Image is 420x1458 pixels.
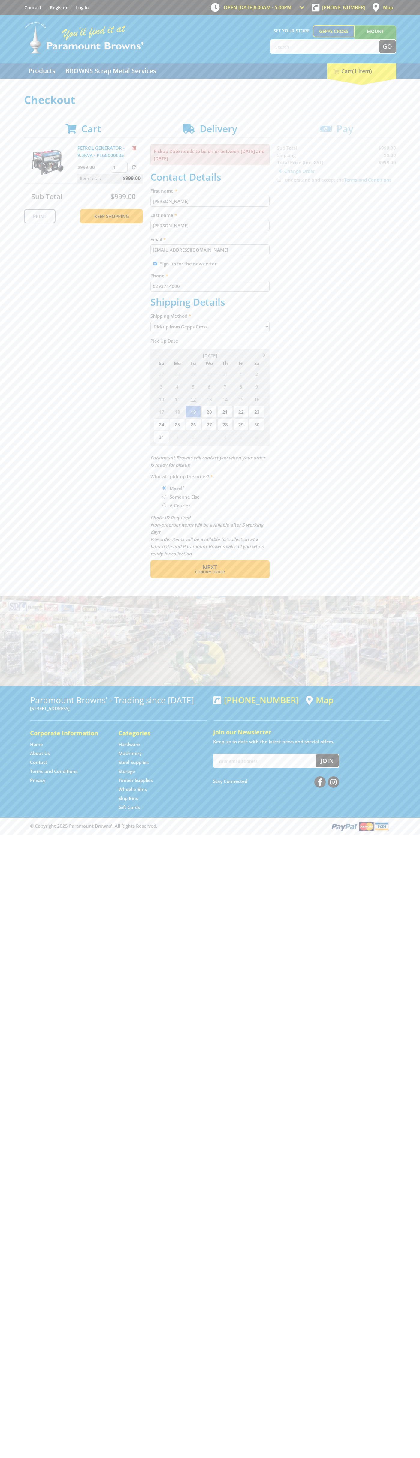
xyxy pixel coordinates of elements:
span: Mo [170,359,185,367]
img: PayPal, Mastercard, Visa accepted [330,821,390,832]
a: Go to the Home page [30,741,43,748]
input: Please select who will pick up the order. [162,495,166,499]
span: 23 [249,406,264,418]
input: Please enter your email address. [150,244,270,255]
span: Set your store [270,25,313,36]
a: Print [24,209,56,223]
a: Go to the Skip Bins page [119,795,138,802]
h5: Join our Newsletter [213,728,390,736]
label: Myself [168,483,186,493]
label: First name [150,187,270,194]
span: 1 [170,431,185,443]
a: Go to the Contact page [30,759,47,766]
span: Next [202,563,217,571]
a: Go to the Contact page [24,4,41,10]
label: A Courier [168,500,192,511]
a: Go to the Gift Cards page [119,804,140,811]
span: 14 [217,393,233,405]
span: (1 item) [352,67,372,75]
span: 5 [233,431,249,443]
span: 6 [249,431,264,443]
a: Go to the Machinery page [119,750,142,757]
a: PETROL GENERATOR - 9.5KVA - PEG8000EBS [77,145,125,158]
span: Th [217,359,233,367]
label: Who will pick up the order? [150,473,270,480]
span: 2 [249,368,264,380]
span: 4 [217,431,233,443]
span: 20 [201,406,217,418]
span: $999.00 [110,192,136,201]
a: Go to the Products page [24,63,60,79]
span: 30 [201,368,217,380]
span: 2 [186,431,201,443]
p: [STREET_ADDRESS] [30,705,207,712]
label: Pick Up Date [150,337,270,344]
span: 29 [233,418,249,430]
span: Delivery [200,122,237,135]
input: Please enter your telephone number. [150,281,270,292]
span: 3 [201,431,217,443]
span: 21 [217,406,233,418]
span: 31 [217,368,233,380]
input: Your email address [214,754,316,767]
p: Item total: [77,174,143,183]
h2: Contact Details [150,171,270,183]
span: 28 [170,368,185,380]
span: $999.00 [123,174,141,183]
p: $999.00 [77,163,110,171]
a: Keep Shopping [80,209,143,223]
span: 5 [186,380,201,392]
span: 27 [154,368,169,380]
div: Cart [327,63,396,79]
span: We [201,359,217,367]
span: 31 [154,431,169,443]
span: Sa [249,359,264,367]
label: Email [150,236,270,243]
label: Phone [150,272,270,279]
span: 29 [186,368,201,380]
select: Please select a shipping method. [150,321,270,332]
span: 13 [201,393,217,405]
input: Please select who will pick up the order. [162,486,166,490]
a: View a map of Gepps Cross location [306,695,334,705]
a: Go to the Wheelie Bins page [119,786,147,793]
button: Join [316,754,339,767]
label: Shipping Method [150,312,270,319]
span: 3 [154,380,169,392]
span: 11 [170,393,185,405]
button: Go [379,40,396,53]
span: 22 [233,406,249,418]
span: 12 [186,393,201,405]
h5: Categories [119,729,195,737]
span: 15 [233,393,249,405]
input: Please enter your last name. [150,220,270,231]
a: Go to the Terms and Conditions page [30,768,77,775]
span: [DATE] [203,352,217,358]
span: 30 [249,418,264,430]
a: Go to the Hardware page [119,741,140,748]
span: 27 [201,418,217,430]
h2: Shipping Details [150,296,270,308]
img: Paramount Browns' [24,21,144,54]
span: 8 [233,380,249,392]
a: Go to the BROWNS Scrap Metal Services page [61,63,161,79]
p: Pickup Date needs to be on or between [DATE] and [DATE] [150,144,270,165]
h1: Checkout [24,94,396,106]
span: Sub Total [31,192,62,201]
h5: Corporate Information [30,729,107,737]
div: ® Copyright 2025 Paramount Browns'. All Rights Reserved. [24,821,396,832]
a: Go to the Timber Supplies page [119,777,153,784]
button: Next Confirm order [150,560,270,578]
em: Photo ID Required. Non-preorder items will be available after 5 working days Pre-order items will... [150,514,264,556]
span: Confirm order [163,570,257,574]
a: Log in [76,4,89,10]
h3: Paramount Browns' - Trading since [DATE] [30,695,207,705]
span: 9 [249,380,264,392]
span: 4 [170,380,185,392]
em: Paramount Browns will contact you when your order is ready for pickup [150,454,265,468]
div: Stay Connected [213,774,339,788]
span: 8:00am - 5:00pm [254,4,292,11]
img: PETROL GENERATOR - 9.5KVA - PEG8000EBS [30,144,66,180]
span: Fr [233,359,249,367]
input: Search [271,40,379,53]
